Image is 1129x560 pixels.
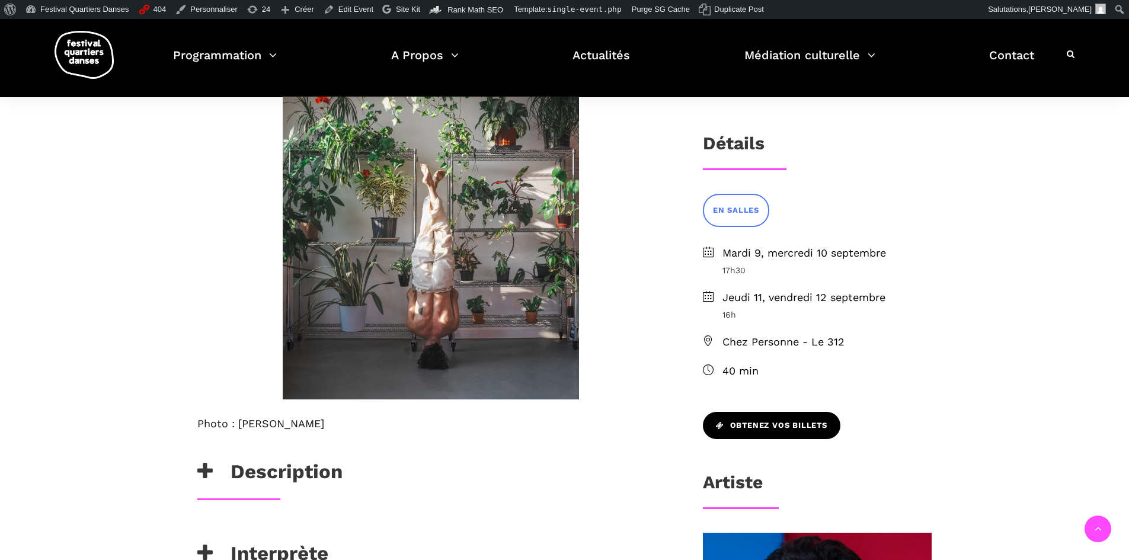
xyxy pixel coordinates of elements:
span: 17h30 [722,264,932,277]
span: single-event.php [548,5,622,14]
h3: Description [197,460,343,489]
a: EN SALLES [703,194,769,226]
h3: Artiste [703,472,763,501]
h6: Photo : [PERSON_NAME] [197,417,664,430]
a: Obtenez vos billets [703,412,840,439]
span: Rank Math SEO [447,5,503,14]
span: [PERSON_NAME] [1028,5,1092,14]
span: Obtenez vos billets [716,420,827,432]
span: Chez Personne - Le 312 [722,334,932,351]
img: logo-fqd-med [55,31,114,79]
span: 16h [722,308,932,321]
a: Actualités [573,45,630,80]
span: Site Kit [396,5,420,14]
a: A Propos [391,45,459,80]
a: Médiation culturelle [744,45,875,80]
a: Programmation [173,45,277,80]
a: Contact [989,45,1034,80]
span: Mardi 9, mercredi 10 septembre [722,245,932,262]
span: EN SALLES [713,204,759,217]
span: Jeudi 11, vendredi 12 septembre [722,289,932,306]
span: 40 min [722,363,932,380]
h3: Détails [703,133,765,162]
